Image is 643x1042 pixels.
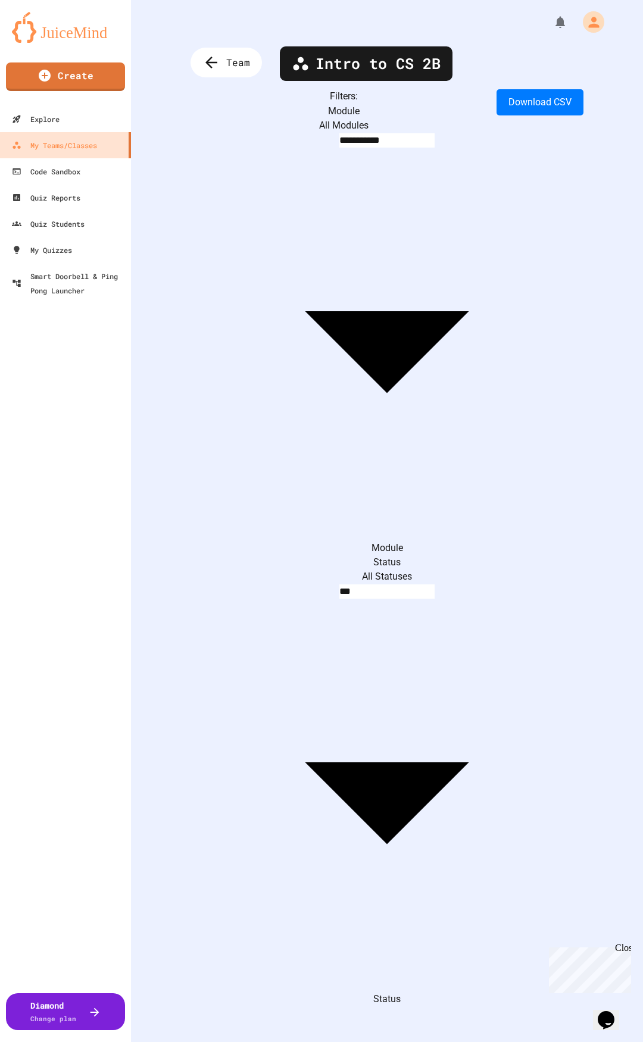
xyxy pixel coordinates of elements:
[5,5,82,76] div: Chat with us now!Close
[12,217,85,231] div: Quiz Students
[226,55,250,70] span: Team
[6,993,125,1030] button: DiamondChange plan
[544,943,631,993] iframe: chat widget
[191,569,583,584] div: All Statuses
[12,269,126,298] div: Smart Doorbell & Ping Pong Launcher
[373,993,401,1005] span: Status
[328,105,360,117] label: Module
[373,556,401,568] label: Status
[12,190,80,205] div: Quiz Reports
[497,89,583,115] button: Download CSV
[593,994,631,1030] iframe: chat widget
[191,118,583,133] div: All Modules
[570,8,607,36] div: My Account
[12,164,80,179] div: Code Sandbox
[12,138,97,152] div: My Teams/Classes
[30,999,76,1024] div: Diamond
[12,243,72,257] div: My Quizzes
[6,62,125,91] a: Create
[316,52,441,75] span: Intro to CS 2B
[531,12,570,32] div: My Notifications
[12,12,119,43] img: logo-orange.svg
[191,89,583,104] div: Filters:
[30,1014,76,1023] span: Change plan
[12,112,60,126] div: Explore
[372,542,403,553] span: Module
